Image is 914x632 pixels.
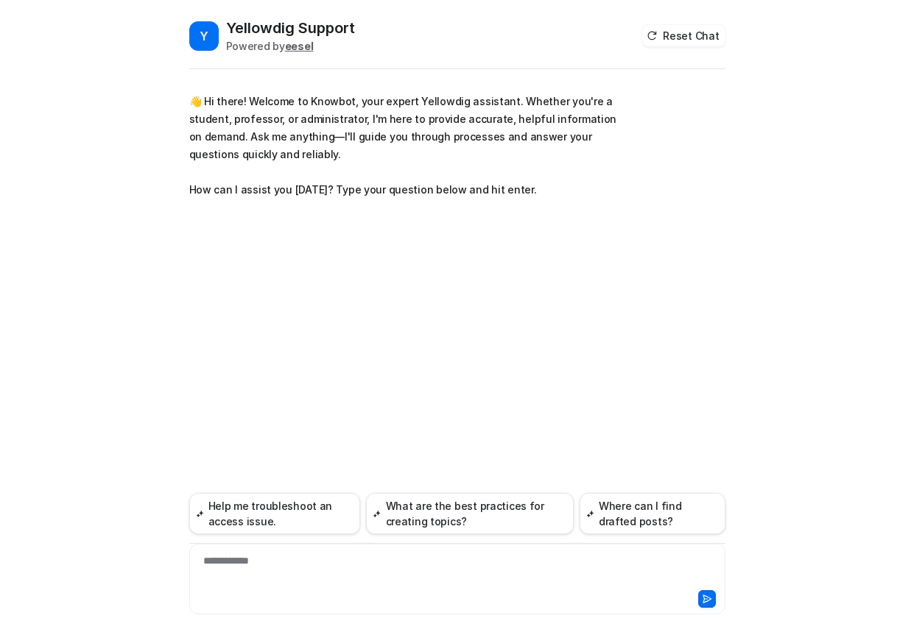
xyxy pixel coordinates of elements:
div: Powered by [226,38,355,54]
button: What are the best practices for creating topics? [366,493,573,534]
button: Reset Chat [642,25,725,46]
p: 👋 Hi there! Welcome to Knowbot, your expert Yellowdig assistant. Whether you're a student, profes... [189,93,620,199]
span: Y [189,21,219,51]
button: Help me troubleshoot an access issue. [189,493,361,534]
b: eesel [285,40,314,52]
button: Where can I find drafted posts? [580,493,725,534]
h2: Yellowdig Support [226,18,355,38]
